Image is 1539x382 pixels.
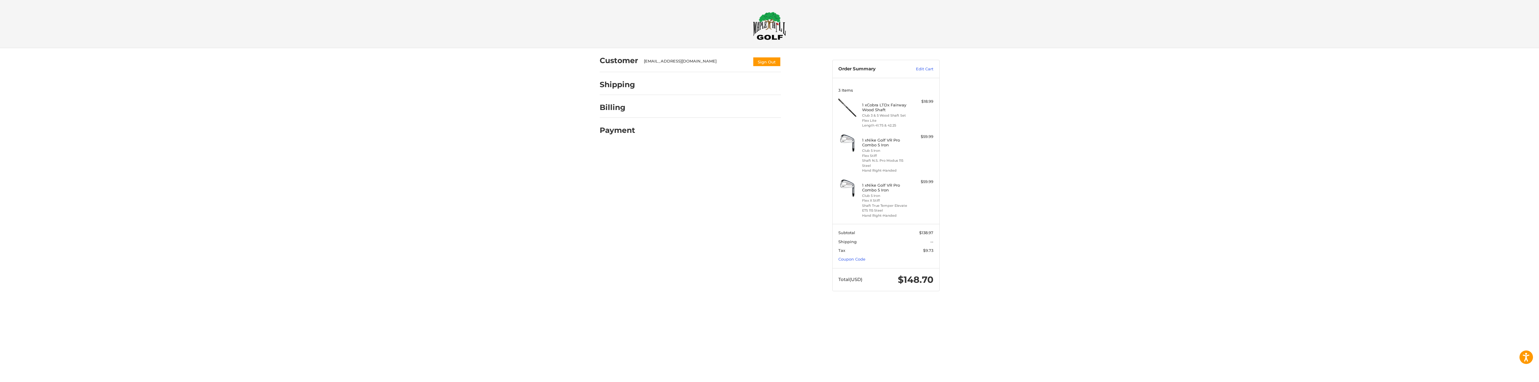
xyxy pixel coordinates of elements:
li: Club 5 Iron [862,193,908,198]
li: Club 3 & 5 Wood Shaft Set [862,113,908,118]
span: $138.97 [919,230,933,235]
span: Tax [838,248,845,253]
h2: Payment [600,126,635,135]
a: Edit Cart [903,66,933,72]
h2: Billing [600,103,635,112]
span: Subtotal [838,230,855,235]
div: $59.99 [910,179,933,185]
h4: 1 x Nike Golf VR Pro Combo 5 Iron [862,138,908,148]
li: Hand Right-Handed [862,213,908,218]
li: Flex X Stiff [862,198,908,203]
h3: Order Summary [838,66,903,72]
span: $9.73 [923,248,933,253]
button: Sign Out [753,57,781,67]
li: Flex Lite [862,118,908,123]
div: [EMAIL_ADDRESS][DOMAIN_NAME] [644,58,747,67]
h4: 1 x Nike Golf VR Pro Combo 5 Iron [862,183,908,193]
li: Shaft N.S. Pro Modus 115 Steel [862,158,908,168]
li: Club 5 Iron [862,148,908,153]
h2: Customer [600,56,638,65]
span: $148.70 [898,274,933,285]
h3: 3 Items [838,88,933,93]
h2: Shipping [600,80,635,89]
span: -- [930,239,933,244]
li: Length 41.75 & 42.25 [862,123,908,128]
li: Hand Right-Handed [862,168,908,173]
h4: 1 x Cobra LTDx Fairway Wood Shaft [862,102,908,112]
li: Flex Stiff [862,153,908,158]
div: $59.99 [910,134,933,140]
div: $18.99 [910,99,933,105]
span: Shipping [838,239,857,244]
span: Total (USD) [838,277,862,282]
img: Maple Hill Golf [753,12,786,40]
li: Shaft True Temper Elevate ETS 115 Steel [862,203,908,213]
a: Coupon Code [838,257,865,261]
